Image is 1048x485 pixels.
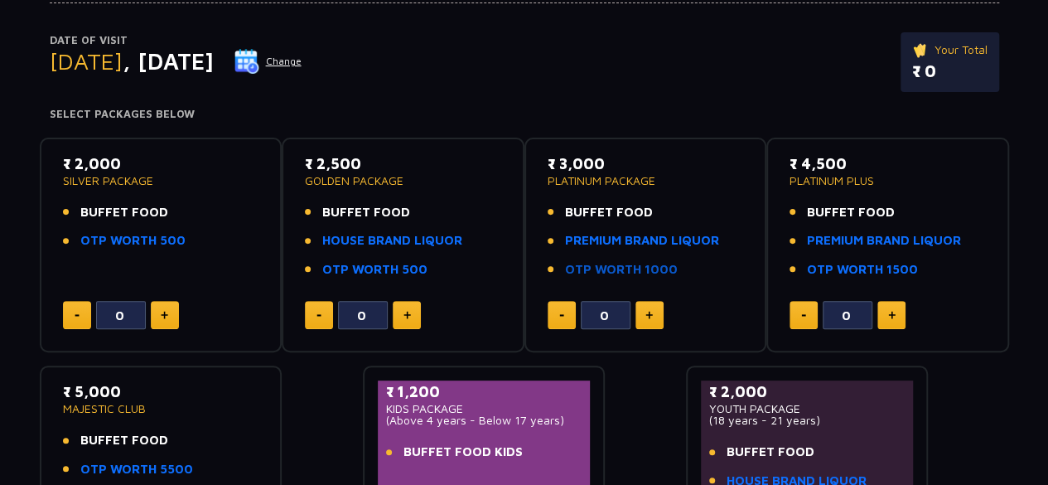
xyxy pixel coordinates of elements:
[912,41,930,59] img: ticket
[912,41,988,59] p: Your Total
[386,381,582,403] p: ₹ 1,200
[80,203,168,222] span: BUFFET FOOD
[322,203,410,222] span: BUFFET FOOD
[645,311,653,319] img: plus
[548,175,744,187] p: PLATINUM PACKAGE
[912,59,988,84] p: ₹ 0
[63,153,259,175] p: ₹ 2,000
[386,415,582,426] p: (Above 4 years - Below 17 years)
[790,175,986,187] p: PLATINUM PLUS
[316,314,321,317] img: minus
[565,231,719,250] a: PREMIUM BRAND LIQUOR
[80,460,193,479] a: OTP WORTH 5500
[386,403,582,415] p: KIDS PACKAGE
[807,203,895,222] span: BUFFET FOOD
[790,153,986,175] p: ₹ 4,500
[50,32,302,49] p: Date of Visit
[727,443,814,462] span: BUFFET FOOD
[50,47,123,75] span: [DATE]
[403,311,411,319] img: plus
[322,231,462,250] a: HOUSE BRAND LIQUOR
[403,443,523,462] span: BUFFET FOOD KIDS
[548,153,744,175] p: ₹ 3,000
[63,381,259,403] p: ₹ 5,000
[565,260,678,279] a: OTP WORTH 1000
[123,47,214,75] span: , [DATE]
[322,260,427,279] a: OTP WORTH 500
[50,108,999,121] h4: Select Packages Below
[888,311,896,319] img: plus
[709,415,906,426] p: (18 years - 21 years)
[75,314,80,317] img: minus
[305,175,501,187] p: GOLDEN PACKAGE
[807,260,918,279] a: OTP WORTH 1500
[80,231,186,250] a: OTP WORTH 500
[709,403,906,415] p: YOUTH PACKAGE
[807,231,961,250] a: PREMIUM BRAND LIQUOR
[305,153,501,175] p: ₹ 2,500
[565,203,653,222] span: BUFFET FOOD
[559,314,564,317] img: minus
[80,431,168,450] span: BUFFET FOOD
[234,48,302,75] button: Change
[801,314,806,317] img: minus
[709,381,906,403] p: ₹ 2,000
[63,403,259,415] p: MAJESTIC CLUB
[161,311,168,319] img: plus
[63,175,259,187] p: SILVER PACKAGE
